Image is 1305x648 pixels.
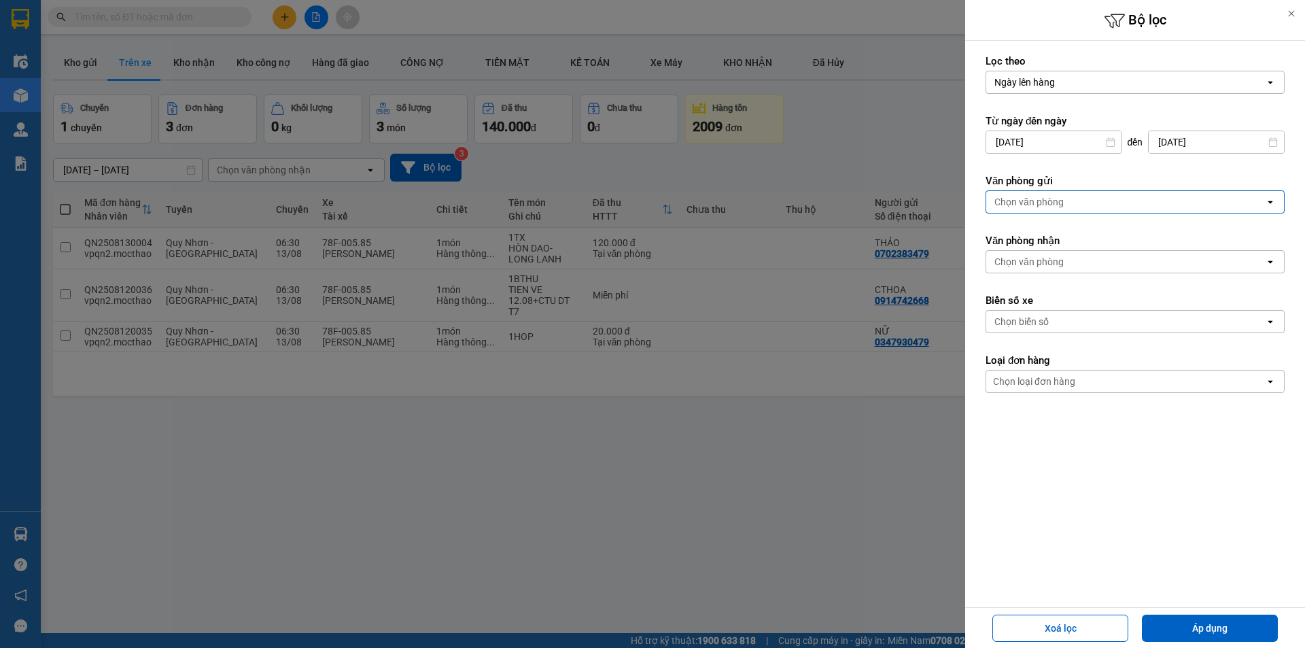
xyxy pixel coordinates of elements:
[994,75,1055,89] div: Ngày lên hàng
[992,615,1128,642] button: Xoá lọc
[986,294,1285,307] label: Biển số xe
[986,234,1285,248] label: Văn phòng nhận
[1128,135,1143,149] span: đến
[1265,376,1276,387] svg: open
[1265,77,1276,88] svg: open
[993,375,1075,388] div: Chọn loại đơn hàng
[986,114,1285,128] label: Từ ngày đến ngày
[994,195,1064,209] div: Chọn văn phòng
[994,315,1049,328] div: Chọn biển số
[1149,131,1284,153] input: Select a date.
[986,54,1285,68] label: Lọc theo
[965,10,1305,31] h6: Bộ lọc
[1265,256,1276,267] svg: open
[986,354,1285,367] label: Loại đơn hàng
[986,131,1121,153] input: Select a date.
[986,174,1285,188] label: Văn phòng gửi
[994,255,1064,269] div: Chọn văn phòng
[1265,316,1276,327] svg: open
[1056,75,1058,89] input: Selected Ngày lên hàng.
[1265,197,1276,207] svg: open
[1142,615,1278,642] button: Áp dụng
